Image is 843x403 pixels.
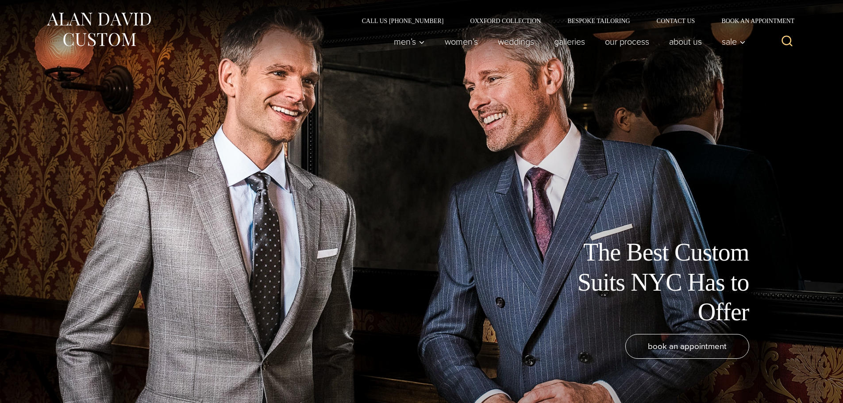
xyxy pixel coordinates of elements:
[488,33,544,50] a: weddings
[544,33,595,50] a: Galleries
[435,33,488,50] a: Women’s
[457,18,554,24] a: Oxxford Collection
[708,18,797,24] a: Book an Appointment
[648,340,727,353] span: book an appointment
[595,33,659,50] a: Our Process
[349,18,798,24] nav: Secondary Navigation
[550,238,749,327] h1: The Best Custom Suits NYC Has to Offer
[643,18,708,24] a: Contact Us
[659,33,712,50] a: About Us
[554,18,643,24] a: Bespoke Tailoring
[394,37,425,46] span: Men’s
[722,37,746,46] span: Sale
[349,18,457,24] a: Call Us [PHONE_NUMBER]
[384,33,750,50] nav: Primary Navigation
[625,334,749,359] a: book an appointment
[777,31,798,52] button: View Search Form
[46,10,152,49] img: Alan David Custom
